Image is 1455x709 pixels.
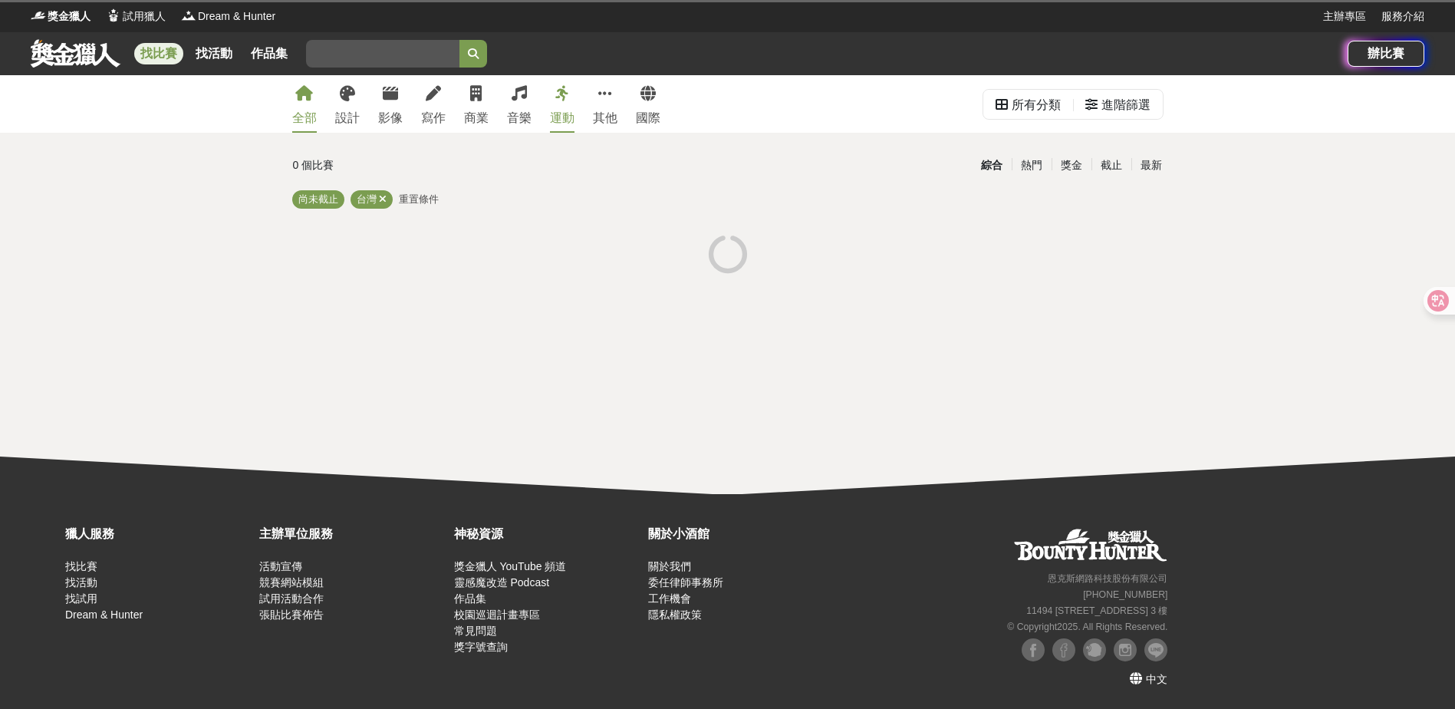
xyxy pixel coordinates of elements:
div: 設計 [335,109,360,127]
a: Logo獎金獵人 [31,8,91,25]
div: 獵人服務 [65,525,252,543]
span: 試用獵人 [123,8,166,25]
a: 服務介紹 [1381,8,1424,25]
img: Logo [31,8,46,23]
a: Dream & Hunter [65,608,143,621]
small: 11494 [STREET_ADDRESS] 3 樓 [1026,605,1167,616]
a: 作品集 [245,43,294,64]
div: 音樂 [507,109,532,127]
img: Plurk [1083,638,1106,661]
a: 校園巡迴計畫專區 [454,608,540,621]
div: 熱門 [1012,152,1052,179]
div: 全部 [292,109,317,127]
a: 找活動 [189,43,239,64]
small: [PHONE_NUMBER] [1083,589,1167,600]
a: 找活動 [65,576,97,589]
img: Instagram [1114,638,1137,661]
a: 獎字號查詢 [454,641,508,653]
a: 運動 [550,75,574,133]
a: Logo試用獵人 [106,8,166,25]
div: 關於小酒館 [648,525,834,543]
span: 獎金獵人 [48,8,91,25]
span: 中文 [1146,673,1167,685]
small: 恩克斯網路科技股份有限公司 [1048,573,1167,584]
a: 其他 [593,75,617,133]
a: 靈感魔改造 Podcast [454,576,549,589]
a: 張貼比賽佈告 [259,608,324,621]
div: 獎金 [1052,152,1091,179]
a: 獎金獵人 YouTube 頻道 [454,560,567,572]
a: 常見問題 [454,625,497,637]
a: 辦比賽 [1348,41,1424,67]
a: 競賽網站模組 [259,576,324,589]
div: 所有分類 [1012,90,1061,120]
a: 活動宣傳 [259,560,302,572]
a: 全部 [292,75,317,133]
span: 尚未截止 [298,193,338,205]
div: 運動 [550,109,574,127]
a: 試用活動合作 [259,592,324,605]
a: 找試用 [65,592,97,605]
a: 找比賽 [134,43,183,64]
a: 設計 [335,75,360,133]
a: 找比賽 [65,560,97,572]
a: 音樂 [507,75,532,133]
div: 寫作 [421,109,446,127]
div: 最新 [1131,152,1171,179]
small: © Copyright 2025 . All Rights Reserved. [1007,622,1167,632]
a: 影像 [378,75,403,133]
a: 委任律師事務所 [648,576,723,589]
img: Logo [106,8,121,23]
div: 進階篩選 [1101,90,1151,120]
div: 主辦單位服務 [259,525,446,543]
a: 關於我們 [648,560,691,572]
div: 綜合 [972,152,1012,179]
a: 商業 [464,75,489,133]
span: 重置條件 [399,193,439,205]
a: 隱私權政策 [648,608,702,621]
img: Logo [181,8,196,23]
img: LINE [1144,638,1167,661]
div: 神秘資源 [454,525,640,543]
img: Facebook [1022,638,1045,661]
div: 截止 [1091,152,1131,179]
a: LogoDream & Hunter [181,8,275,25]
a: 作品集 [454,592,486,605]
div: 0 個比賽 [293,152,582,179]
div: 影像 [378,109,403,127]
div: 商業 [464,109,489,127]
a: 寫作 [421,75,446,133]
img: Facebook [1052,638,1075,661]
a: 主辦專區 [1323,8,1366,25]
span: 台灣 [357,193,377,205]
a: 國際 [636,75,660,133]
div: 其他 [593,109,617,127]
span: Dream & Hunter [198,8,275,25]
a: 工作機會 [648,592,691,605]
div: 國際 [636,109,660,127]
